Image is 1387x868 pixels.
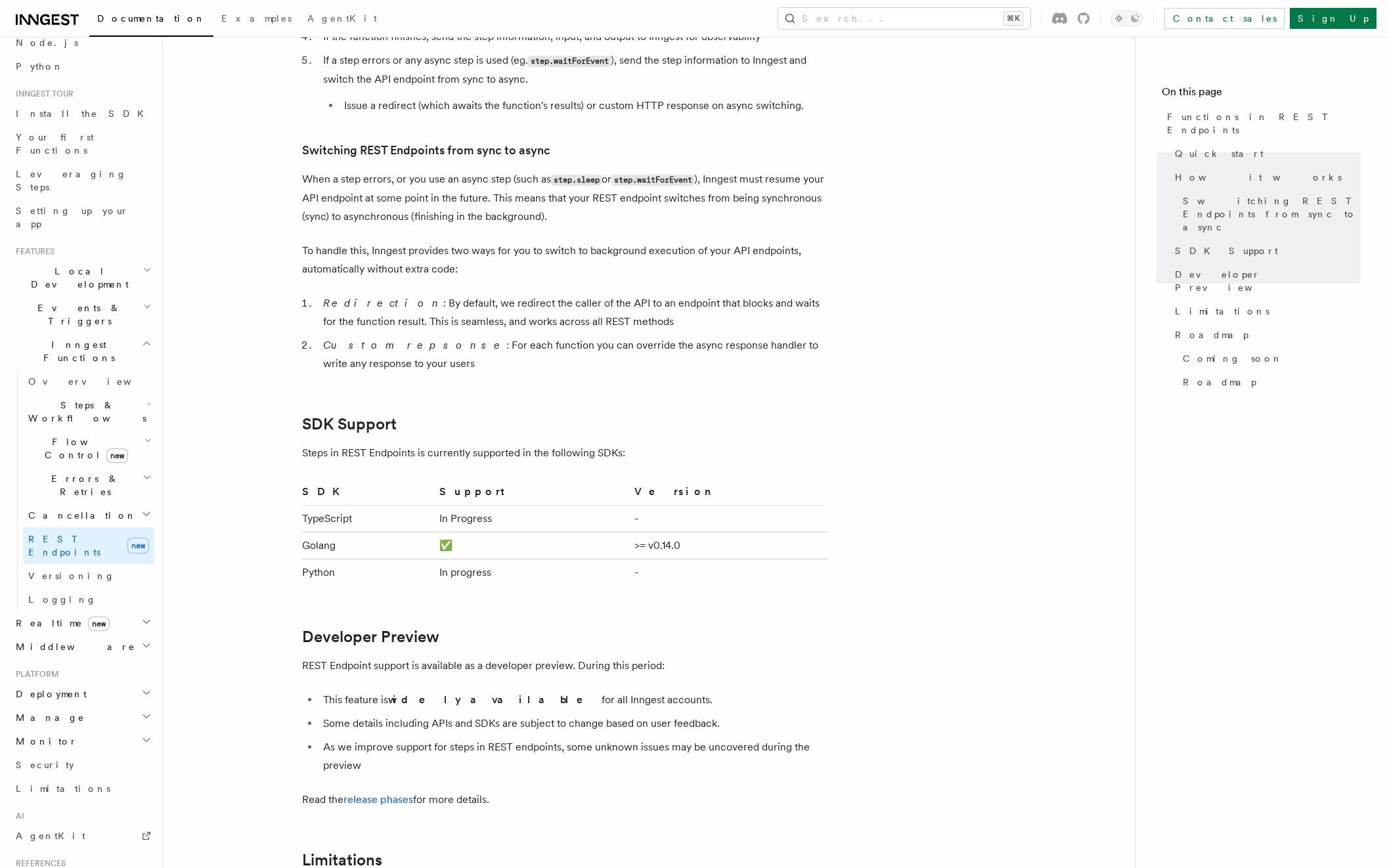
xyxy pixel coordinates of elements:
span: Developer Preview [1175,268,1361,294]
span: Steps & Workflows [23,399,146,425]
span: Overview [28,376,164,387]
a: Quick start [1170,142,1361,165]
p: REST Endpoint support is available as a developer preview. During this period: [302,657,827,675]
a: REST Endpointsnew [23,527,154,564]
strong: widely available [388,693,602,706]
span: Leveraging Steps [16,169,127,192]
span: Features [11,246,55,257]
span: Flow Control [23,435,144,462]
a: Examples [213,4,299,35]
span: Manage [11,711,85,724]
button: Local Development [11,259,154,296]
td: - [629,559,827,586]
span: Node.js [16,37,78,48]
span: Roadmap [1183,376,1256,389]
a: Security [11,753,154,777]
a: Leveraging Steps [11,162,154,199]
p: To handle this, Inngest provides two ways for you to switch to background execution of your API e... [302,242,827,278]
span: Versioning [28,571,115,581]
a: Node.js [11,31,154,54]
a: Limitations [1170,299,1361,323]
span: Inngest tour [11,89,74,99]
button: Flow Controlnew [23,430,154,467]
code: step.waitForEvent [528,56,611,67]
a: Developer Preview [302,628,439,646]
button: Events & Triggers [11,296,154,333]
span: Install the SDK [16,108,152,119]
li: As we improve support for steps in REST endpoints, some unknown issues may be uncovered during th... [319,738,827,775]
td: ✅ [434,532,629,559]
span: Roadmap [1175,328,1248,341]
td: TypeScript [302,506,434,532]
td: >= v0.14.0 [629,532,827,559]
span: Logging [28,594,97,605]
span: new [106,448,128,463]
td: Python [302,559,434,586]
td: Golang [302,532,434,559]
a: Documentation [89,4,213,37]
p: Read the for more details. [302,791,827,809]
a: Your first Functions [11,125,154,162]
td: In Progress [434,506,629,532]
a: SDK Support [1170,239,1361,263]
button: Inngest Functions [11,333,154,370]
button: Search...⌘K [778,8,1030,29]
span: REST Endpoints [28,534,100,557]
div: Inngest Functions [11,370,154,611]
a: SDK Support [302,415,397,433]
button: Manage [11,706,154,729]
li: If a step errors or any async step is used (eg. ), send the step information to Inngest and switc... [319,51,827,115]
span: Limitations [1175,305,1269,318]
em: Custom repsonse [323,339,506,351]
span: Setting up your app [16,206,129,229]
code: step.waitForEvent [611,175,694,186]
button: Errors & Retries [23,467,154,504]
li: Some details including APIs and SDKs are subject to change based on user feedback. [319,714,827,733]
li: This feature is for all Inngest accounts. [319,691,827,709]
td: In progress [434,559,629,586]
h4: On this page [1162,84,1361,105]
span: Cancellation [23,509,137,522]
em: Redirection [323,297,443,309]
span: Limitations [16,783,110,794]
span: Realtime [11,617,110,630]
span: Switching REST Endpoints from sync to async [1183,194,1361,234]
span: Inngest Functions [11,338,142,364]
span: Quick start [1175,147,1264,160]
a: Limitations [11,777,154,800]
span: SDK Support [1175,244,1278,257]
span: AgentKit [16,831,85,841]
li: : For each function you can override the async response handler to write any response to your users [319,336,827,373]
li: Issue a redirect (which awaits the function's results) or custom HTTP response on async switching. [340,97,827,115]
span: new [88,617,110,631]
a: AgentKit [299,4,385,35]
span: Coming soon [1183,352,1283,365]
a: Roadmap [1170,323,1361,347]
span: Documentation [97,13,206,24]
code: step.sleep [551,175,602,186]
span: Platform [11,669,59,680]
span: Python [16,61,64,72]
span: AI [11,811,24,821]
a: Overview [23,370,154,393]
a: Install the SDK [11,102,154,125]
a: Coming soon [1178,347,1361,370]
button: Middleware [11,635,154,659]
button: Toggle dark mode [1111,11,1143,26]
a: Contact sales [1164,8,1285,29]
span: Deployment [11,687,87,701]
span: Errors & Retries [23,472,143,498]
td: - [629,506,827,532]
span: Monitor [11,735,77,748]
a: How it works [1170,165,1361,189]
a: Versioning [23,564,154,588]
button: Realtimenew [11,611,154,635]
span: How it works [1175,171,1342,184]
button: Cancellation [23,504,154,527]
a: Setting up your app [11,199,154,236]
a: Python [11,54,154,78]
span: Security [16,760,74,770]
a: release phases [343,793,413,806]
a: Switching REST Endpoints from sync to async [1178,189,1361,239]
span: AgentKit [307,13,377,24]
